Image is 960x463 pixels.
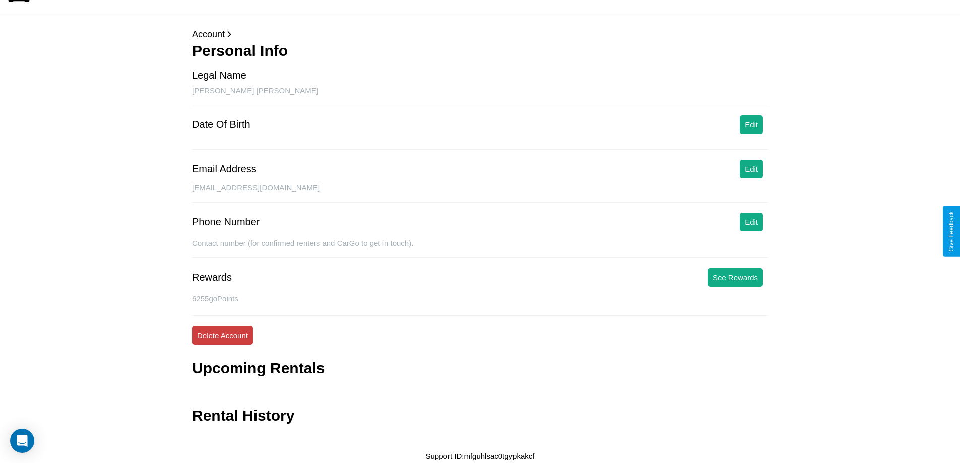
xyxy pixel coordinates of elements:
[10,429,34,453] div: Open Intercom Messenger
[740,213,763,231] button: Edit
[192,326,253,345] button: Delete Account
[192,360,325,377] h3: Upcoming Rentals
[948,211,955,252] div: Give Feedback
[192,86,768,105] div: [PERSON_NAME] [PERSON_NAME]
[192,407,294,424] h3: Rental History
[192,216,260,228] div: Phone Number
[192,163,257,175] div: Email Address
[192,183,768,203] div: [EMAIL_ADDRESS][DOMAIN_NAME]
[192,292,768,305] p: 6255 goPoints
[426,449,535,463] p: Support ID: mfguhlsac0tgypkakcf
[192,272,232,283] div: Rewards
[708,268,763,287] button: See Rewards
[192,26,768,42] p: Account
[192,42,768,59] h3: Personal Info
[192,119,250,130] div: Date Of Birth
[740,115,763,134] button: Edit
[740,160,763,178] button: Edit
[192,70,246,81] div: Legal Name
[192,239,768,258] div: Contact number (for confirmed renters and CarGo to get in touch).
